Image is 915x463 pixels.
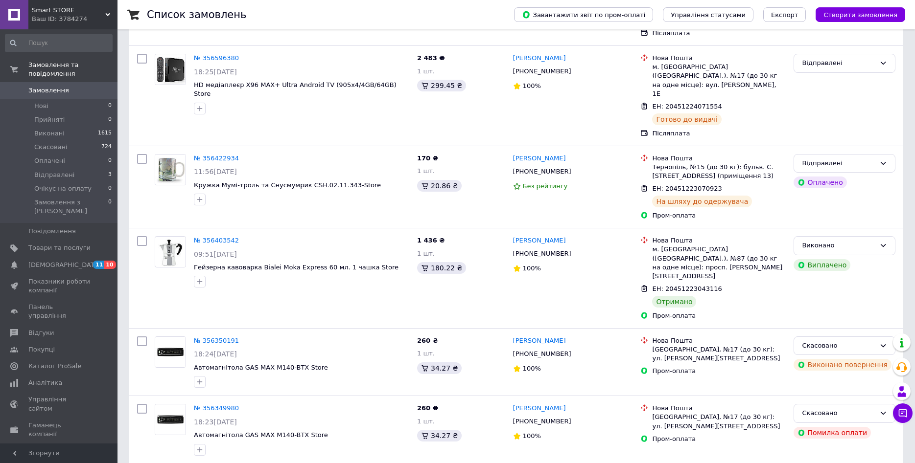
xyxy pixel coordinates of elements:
span: 1 шт. [417,350,435,357]
span: 1 шт. [417,67,435,75]
span: 100% [523,82,541,89]
span: 18:23[DATE] [194,418,237,426]
a: Фото товару [155,404,186,435]
input: Пошук [5,34,113,52]
div: Виконано повернення [794,359,892,371]
div: Виконано [802,241,875,251]
div: Післяплата [652,29,786,38]
button: Управління статусами [663,7,753,22]
span: Відгуки [28,329,54,337]
div: На шляху до одержувача [652,196,752,207]
span: 18:25[DATE] [194,68,237,76]
div: 299.45 ₴ [417,80,466,91]
div: Нова Пошта [652,54,786,63]
a: [PERSON_NAME] [513,154,566,163]
span: Гейзерна кавоварка Bialei Moka Express 60 мл. 1 чашка Store [194,264,399,271]
span: Каталог ProSale [28,362,81,371]
span: 11 [93,261,104,269]
a: № 356403542 [194,237,239,244]
span: Виконані [34,129,65,138]
span: Повідомлення [28,227,76,236]
span: Замовлення [28,86,69,95]
div: Нова Пошта [652,336,786,345]
span: Створити замовлення [823,11,897,19]
span: Нові [34,102,48,110]
button: Експорт [763,7,806,22]
div: 34.27 ₴ [417,362,462,374]
div: 180.22 ₴ [417,262,466,274]
div: [GEOGRAPHIC_DATA], №17 (до 30 кг): ул. [PERSON_NAME][STREET_ADDRESS] [652,413,786,430]
span: ЕН: 20451223043116 [652,285,722,292]
div: Пром-оплата [652,211,786,220]
span: Оплачені [34,156,65,165]
span: Замовлення з [PERSON_NAME] [34,198,108,216]
div: Ваш ID: 3784274 [32,15,117,23]
h1: Список замовлень [147,9,246,21]
div: Нова Пошта [652,236,786,245]
a: Фото товару [155,236,186,267]
span: 09:51[DATE] [194,250,237,258]
a: HD медіаплеєр X96 MAX+ Ultra Android TV (905x4/4GB/64GB) Store [194,81,397,98]
a: Автомагнітола GAS MAX M140-BTX Store [194,364,328,371]
span: 1 шт. [417,418,435,425]
img: Фото товару [155,404,186,435]
span: Автомагнітола GAS MAX M140-BTX Store [194,431,328,439]
a: Фото товару [155,154,186,185]
span: [DEMOGRAPHIC_DATA] [28,261,101,269]
a: [PERSON_NAME] [513,236,566,245]
a: Фото товару [155,54,186,85]
span: 3 [108,171,112,179]
div: Пром-оплата [652,311,786,320]
img: Фото товару [156,237,185,267]
div: Тернопіль, №15 (до 30 кг): бульв. С. [STREET_ADDRESS] (приміщення 13) [652,163,786,180]
span: 260 ₴ [417,404,438,412]
a: [PERSON_NAME] [513,336,566,346]
div: Пром-оплата [652,435,786,443]
div: Отримано [652,296,696,308]
span: ЕН: 20451224071554 [652,103,722,110]
div: [PHONE_NUMBER] [511,65,573,78]
div: [PHONE_NUMBER] [511,165,573,178]
span: Без рейтингу [523,182,568,190]
button: Створити замовлення [816,7,905,22]
img: Фото товару [155,54,186,85]
span: 1 шт. [417,250,435,257]
div: Нова Пошта [652,404,786,413]
span: Показники роботи компанії [28,277,91,295]
div: Нова Пошта [652,154,786,163]
span: Скасовані [34,143,68,152]
span: 0 [108,102,112,110]
a: [PERSON_NAME] [513,54,566,63]
span: 1 436 ₴ [417,237,445,244]
div: [PHONE_NUMBER] [511,348,573,360]
span: ЕН: 20451223070923 [652,185,722,192]
button: Чат з покупцем [893,403,913,423]
div: м. [GEOGRAPHIC_DATA] ([GEOGRAPHIC_DATA].), №87 (до 30 кг на одне місце): просп. [PERSON_NAME][STR... [652,245,786,281]
a: [PERSON_NAME] [513,404,566,413]
span: 0 [108,184,112,193]
span: 1615 [98,129,112,138]
span: Управління статусами [671,11,746,19]
span: 18:24[DATE] [194,350,237,358]
span: Smart STORE [32,6,105,15]
span: Управління сайтом [28,395,91,413]
div: Відправлені [802,158,875,169]
span: Експорт [771,11,798,19]
div: Післяплата [652,129,786,138]
div: Скасовано [802,408,875,419]
a: Створити замовлення [806,11,905,18]
span: Відправлені [34,171,74,179]
span: 100% [523,432,541,440]
img: Фото товару [155,337,186,367]
span: Завантажити звіт по пром-оплаті [522,10,645,19]
div: [GEOGRAPHIC_DATA], №17 (до 30 кг): ул. [PERSON_NAME][STREET_ADDRESS] [652,345,786,363]
span: 100% [523,265,541,272]
div: Відправлені [802,58,875,68]
a: № 356350191 [194,337,239,344]
a: Фото товару [155,336,186,368]
span: 724 [101,143,112,152]
span: 0 [108,198,112,216]
span: 2 483 ₴ [417,54,445,62]
span: 1 шт. [417,167,435,175]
